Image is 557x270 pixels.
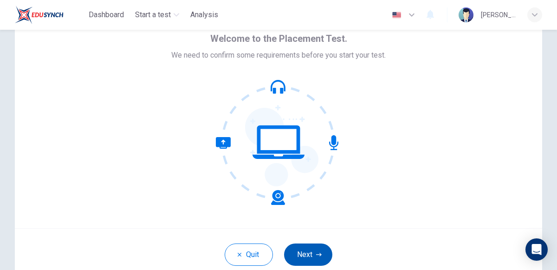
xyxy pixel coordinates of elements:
button: Start a test [131,7,183,23]
button: Dashboard [85,7,128,23]
div: Open Intercom Messenger [525,238,548,261]
span: We need to confirm some requirements before you start your test. [171,50,386,61]
a: EduSynch logo [15,6,85,24]
span: Analysis [190,9,218,20]
span: Start a test [135,9,171,20]
img: EduSynch logo [15,6,64,24]
button: Next [284,244,332,266]
img: Profile picture [459,7,473,22]
img: en [391,12,402,19]
div: [PERSON_NAME] [481,9,516,20]
span: Dashboard [89,9,124,20]
span: Welcome to the Placement Test. [210,31,347,46]
button: Quit [225,244,273,266]
button: Analysis [187,7,222,23]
